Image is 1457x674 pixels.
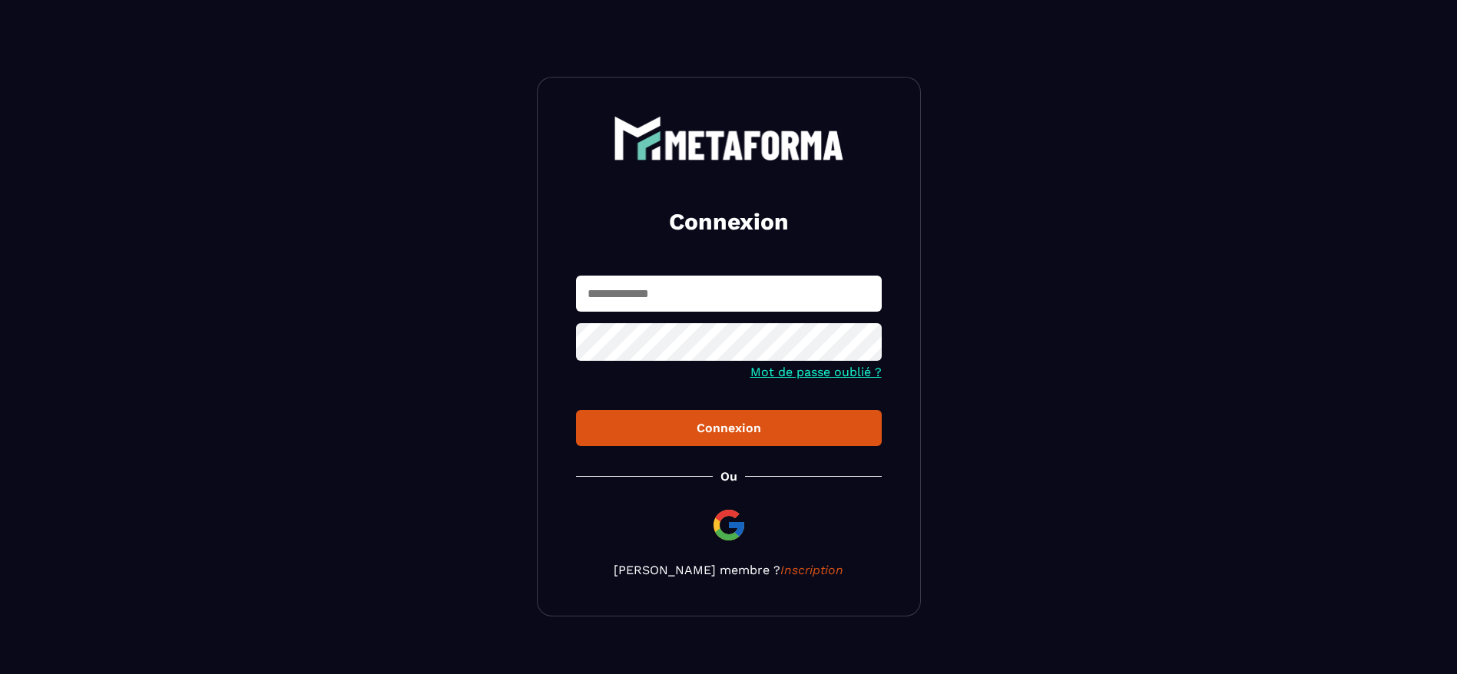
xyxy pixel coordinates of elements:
[614,116,844,160] img: logo
[576,563,882,577] p: [PERSON_NAME] membre ?
[710,507,747,543] img: google
[576,116,882,160] a: logo
[720,469,737,484] p: Ou
[750,365,882,379] a: Mot de passe oublié ?
[588,421,869,435] div: Connexion
[594,206,863,237] h2: Connexion
[576,410,882,446] button: Connexion
[780,563,843,577] a: Inscription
